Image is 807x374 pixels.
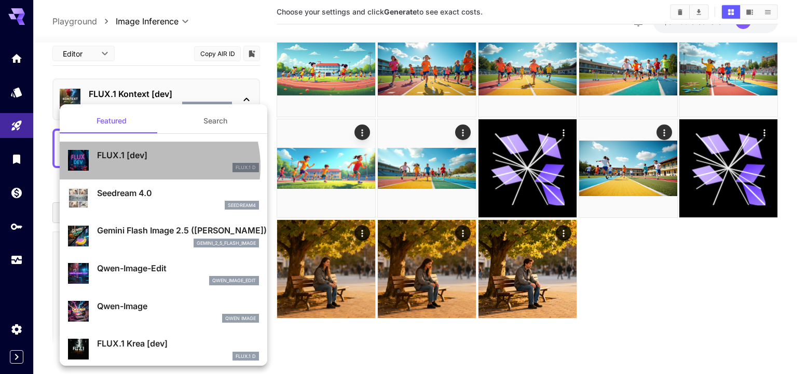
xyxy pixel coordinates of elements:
[97,262,259,274] p: Qwen-Image-Edit
[97,149,259,161] p: FLUX.1 [dev]
[212,277,256,284] p: qwen_image_edit
[68,145,259,176] div: FLUX.1 [dev]FLUX.1 D
[68,183,259,214] div: Seedream 4.0seedream4
[228,202,256,209] p: seedream4
[68,333,259,365] div: FLUX.1 Krea [dev]FLUX.1 D
[97,300,259,312] p: Qwen-Image
[60,108,163,133] button: Featured
[97,187,259,199] p: Seedream 4.0
[68,258,259,289] div: Qwen-Image-Editqwen_image_edit
[225,315,256,322] p: Qwen Image
[68,220,259,252] div: Gemini Flash Image 2.5 ([PERSON_NAME])gemini_2_5_flash_image
[68,296,259,327] div: Qwen-ImageQwen Image
[236,164,256,171] p: FLUX.1 D
[197,240,256,247] p: gemini_2_5_flash_image
[236,353,256,360] p: FLUX.1 D
[97,337,259,350] p: FLUX.1 Krea [dev]
[97,224,259,237] p: Gemini Flash Image 2.5 ([PERSON_NAME])
[163,108,267,133] button: Search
